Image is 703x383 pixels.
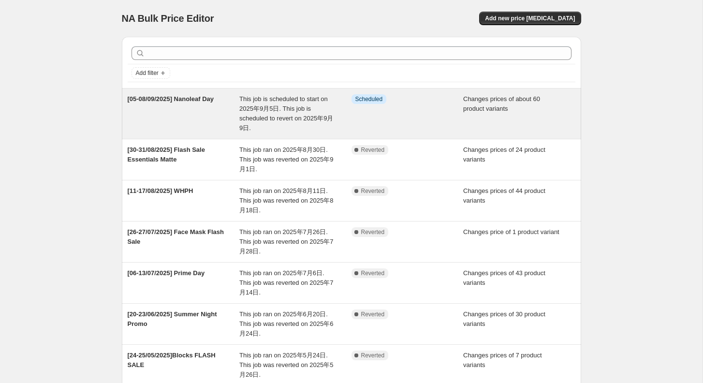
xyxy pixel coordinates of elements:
[239,95,333,132] span: This job is scheduled to start on 2025年9月5日. This job is scheduled to revert on 2025年9月9日.
[122,13,214,24] span: NA Bulk Price Editor
[361,269,385,277] span: Reverted
[463,146,545,163] span: Changes prices of 24 product variants
[136,69,159,77] span: Add filter
[361,310,385,318] span: Reverted
[239,187,333,214] span: This job ran on 2025年8月11日. This job was reverted on 2025年8月18日.
[479,12,581,25] button: Add new price [MEDICAL_DATA]
[463,228,559,236] span: Changes price of 1 product variant
[485,15,575,22] span: Add new price [MEDICAL_DATA]
[128,269,205,277] span: [06-13/07/2025] Prime Day
[355,95,383,103] span: Scheduled
[128,310,217,327] span: [20-23/06/2025] Summer Night Promo
[132,67,170,79] button: Add filter
[361,228,385,236] span: Reverted
[361,146,385,154] span: Reverted
[239,228,333,255] span: This job ran on 2025年7月26日. This job was reverted on 2025年7月28日.
[239,269,333,296] span: This job ran on 2025年7月6日. This job was reverted on 2025年7月14日.
[463,269,545,286] span: Changes prices of 43 product variants
[361,187,385,195] span: Reverted
[128,146,205,163] span: [30-31/08/2025] Flash Sale Essentials Matte
[128,228,224,245] span: [26-27/07/2025] Face Mask Flash Sale
[463,352,542,368] span: Changes prices of 7 product variants
[128,352,216,368] span: [24-25/05/2025]Blocks FLASH SALE
[463,187,545,204] span: Changes prices of 44 product variants
[239,310,333,337] span: This job ran on 2025年6月20日. This job was reverted on 2025年6月24日.
[128,95,214,103] span: [05-08/09/2025] Nanoleaf Day
[463,310,545,327] span: Changes prices of 30 product variants
[239,352,333,378] span: This job ran on 2025年5月24日. This job was reverted on 2025年5月26日.
[361,352,385,359] span: Reverted
[239,146,333,173] span: This job ran on 2025年8月30日. This job was reverted on 2025年9月1日.
[463,95,540,112] span: Changes prices of about 60 product variants
[128,187,193,194] span: [11-17/08/2025] WHPH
